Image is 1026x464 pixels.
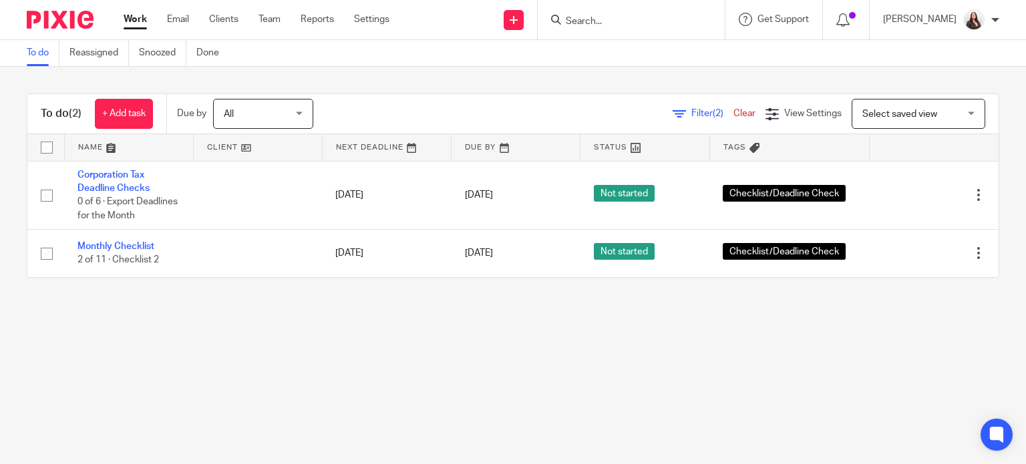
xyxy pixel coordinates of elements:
span: 0 of 6 · Export Deadlines for the Month [77,197,178,220]
a: Reports [301,13,334,26]
a: Corporation Tax Deadline Checks [77,170,150,193]
a: Settings [354,13,389,26]
a: Team [259,13,281,26]
span: Select saved view [862,109,937,119]
a: Email [167,13,189,26]
span: [DATE] [465,248,493,258]
img: 2022.jpg [963,9,985,31]
span: [DATE] [465,190,493,200]
span: (2) [713,109,723,118]
span: Not started [594,185,655,202]
a: Monthly Checklist [77,242,154,251]
a: + Add task [95,99,153,129]
p: [PERSON_NAME] [883,13,957,26]
span: Checklist/Deadline Check [723,243,846,260]
span: Tags [723,144,746,151]
a: Reassigned [69,40,129,66]
p: Due by [177,107,206,120]
span: Not started [594,243,655,260]
h1: To do [41,107,81,121]
a: To do [27,40,59,66]
span: (2) [69,108,81,119]
a: Done [196,40,229,66]
span: Filter [691,109,733,118]
td: [DATE] [322,230,451,277]
span: All [224,109,234,119]
span: Get Support [757,15,809,24]
img: Pixie [27,11,94,29]
td: [DATE] [322,161,451,230]
span: 2 of 11 · Checklist 2 [77,256,159,265]
span: View Settings [784,109,842,118]
a: Snoozed [139,40,186,66]
a: Clear [733,109,755,118]
a: Clients [209,13,238,26]
input: Search [564,16,685,28]
span: Checklist/Deadline Check [723,185,846,202]
a: Work [124,13,147,26]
